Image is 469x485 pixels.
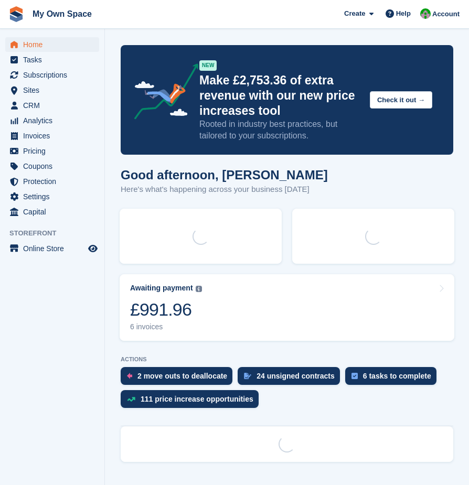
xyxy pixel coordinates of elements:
[9,228,104,239] span: Storefront
[5,128,99,143] a: menu
[238,367,345,390] a: 24 unsigned contracts
[121,168,328,182] h1: Good afternoon, [PERSON_NAME]
[5,144,99,158] a: menu
[199,60,217,71] div: NEW
[87,242,99,255] a: Preview store
[125,63,199,123] img: price-adjustments-announcement-icon-8257ccfd72463d97f412b2fc003d46551f7dbcb40ab6d574587a9cd5c0d94...
[127,373,132,379] img: move_outs_to_deallocate_icon-f764333ba52eb49d3ac5e1228854f67142a1ed5810a6f6cc68b1a99e826820c5.svg
[5,68,99,82] a: menu
[199,73,361,118] p: Make £2,753.36 of extra revenue with our new price increases tool
[396,8,411,19] span: Help
[121,184,328,196] p: Here's what's happening across your business [DATE]
[363,372,431,380] div: 6 tasks to complete
[344,8,365,19] span: Create
[130,322,202,331] div: 6 invoices
[130,299,202,320] div: £991.96
[137,372,227,380] div: 2 move outs to deallocate
[23,113,86,128] span: Analytics
[370,91,432,109] button: Check it out →
[5,83,99,98] a: menu
[244,373,251,379] img: contract_signature_icon-13c848040528278c33f63329250d36e43548de30e8caae1d1a13099fd9432cc5.svg
[23,174,86,189] span: Protection
[5,204,99,219] a: menu
[351,373,358,379] img: task-75834270c22a3079a89374b754ae025e5fb1db73e45f91037f5363f120a921f8.svg
[5,189,99,204] a: menu
[120,274,454,341] a: Awaiting payment £991.96 6 invoices
[121,356,453,363] p: ACTIONS
[23,98,86,113] span: CRM
[28,5,96,23] a: My Own Space
[5,174,99,189] a: menu
[196,286,202,292] img: icon-info-grey-7440780725fd019a000dd9b08b2336e03edf1995a4989e88bcd33f0948082b44.svg
[345,367,442,390] a: 6 tasks to complete
[23,68,86,82] span: Subscriptions
[130,284,193,293] div: Awaiting payment
[257,372,335,380] div: 24 unsigned contracts
[23,189,86,204] span: Settings
[23,159,86,174] span: Coupons
[23,83,86,98] span: Sites
[420,8,431,19] img: Paula Harris
[432,9,460,19] span: Account
[5,113,99,128] a: menu
[23,52,86,67] span: Tasks
[5,52,99,67] a: menu
[5,241,99,256] a: menu
[23,204,86,219] span: Capital
[127,397,135,402] img: price_increase_opportunities-93ffe204e8149a01c8c9dc8f82e8f89637d9d84a8eef4429ea346261dce0b2c0.svg
[121,367,238,390] a: 2 move outs to deallocate
[8,6,24,22] img: stora-icon-8386f47178a22dfd0bd8f6a31ec36ba5ce8667c1dd55bd0f319d3a0aa187defe.svg
[199,118,361,142] p: Rooted in industry best practices, but tailored to your subscriptions.
[23,144,86,158] span: Pricing
[5,159,99,174] a: menu
[23,241,86,256] span: Online Store
[23,37,86,52] span: Home
[5,98,99,113] a: menu
[141,395,253,403] div: 111 price increase opportunities
[5,37,99,52] a: menu
[23,128,86,143] span: Invoices
[121,390,264,413] a: 111 price increase opportunities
